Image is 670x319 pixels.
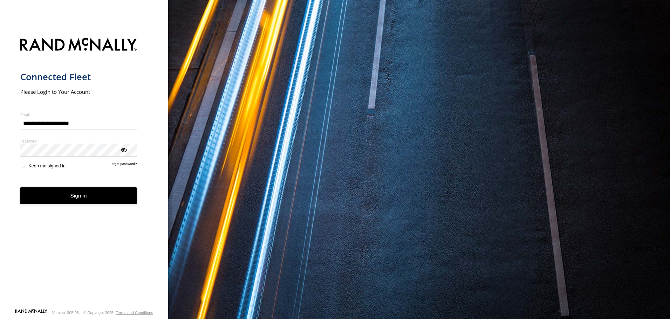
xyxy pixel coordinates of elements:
[20,112,137,117] label: Email
[20,71,137,83] h1: Connected Fleet
[120,146,127,153] div: ViewPassword
[28,163,66,168] span: Keep me signed in
[20,34,148,308] form: main
[116,311,153,315] a: Terms and Conditions
[20,187,137,204] button: Sign in
[20,36,137,54] img: Rand McNally
[20,88,137,95] h2: Please Login to Your Account
[83,311,153,315] div: © Copyright 2025 -
[22,163,26,167] input: Keep me signed in
[52,311,79,315] div: Version: 305.03
[20,138,137,144] label: Password
[110,162,137,168] a: Forgot password?
[15,309,47,316] a: Visit our Website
